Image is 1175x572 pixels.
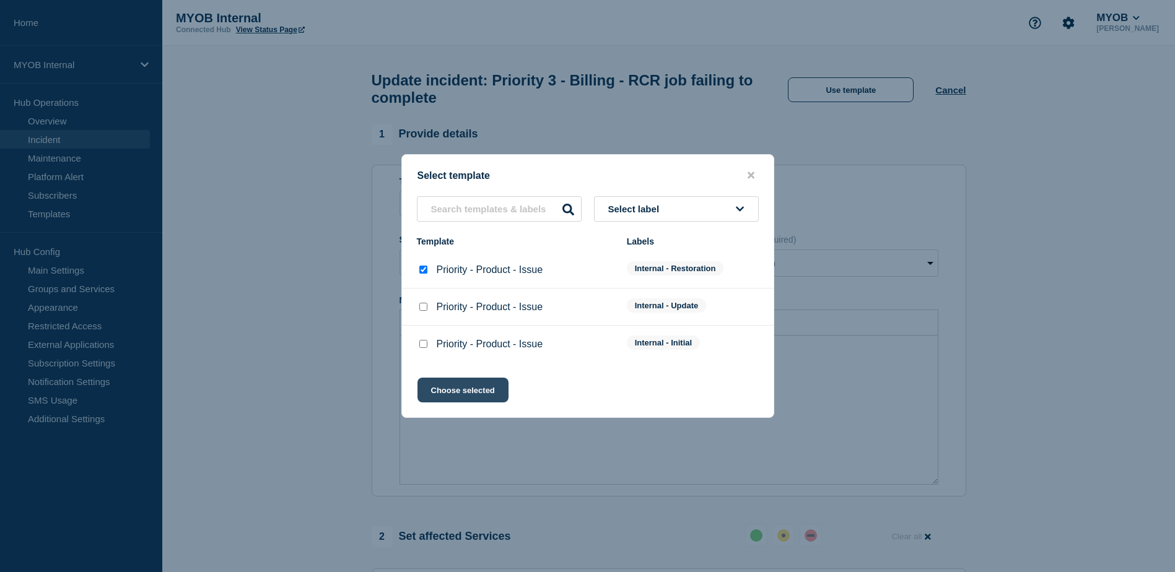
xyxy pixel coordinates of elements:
[744,170,758,181] button: close button
[417,378,509,402] button: Choose selected
[437,339,543,350] p: Priority - Product - Issue
[627,261,724,275] span: Internal - Restoration
[608,204,665,214] span: Select label
[419,266,427,274] input: Priority - Product - Issue checkbox
[402,170,774,181] div: Select template
[437,264,543,275] p: Priority - Product - Issue
[627,336,700,350] span: Internal - Initial
[417,196,582,222] input: Search templates & labels
[437,301,543,313] p: Priority - Product - Issue
[419,340,427,348] input: Priority - Product - Issue checkbox
[594,196,759,222] button: Select label
[627,236,759,246] div: Labels
[627,298,707,313] span: Internal - Update
[419,303,427,311] input: Priority - Product - Issue checkbox
[417,236,614,246] div: Template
